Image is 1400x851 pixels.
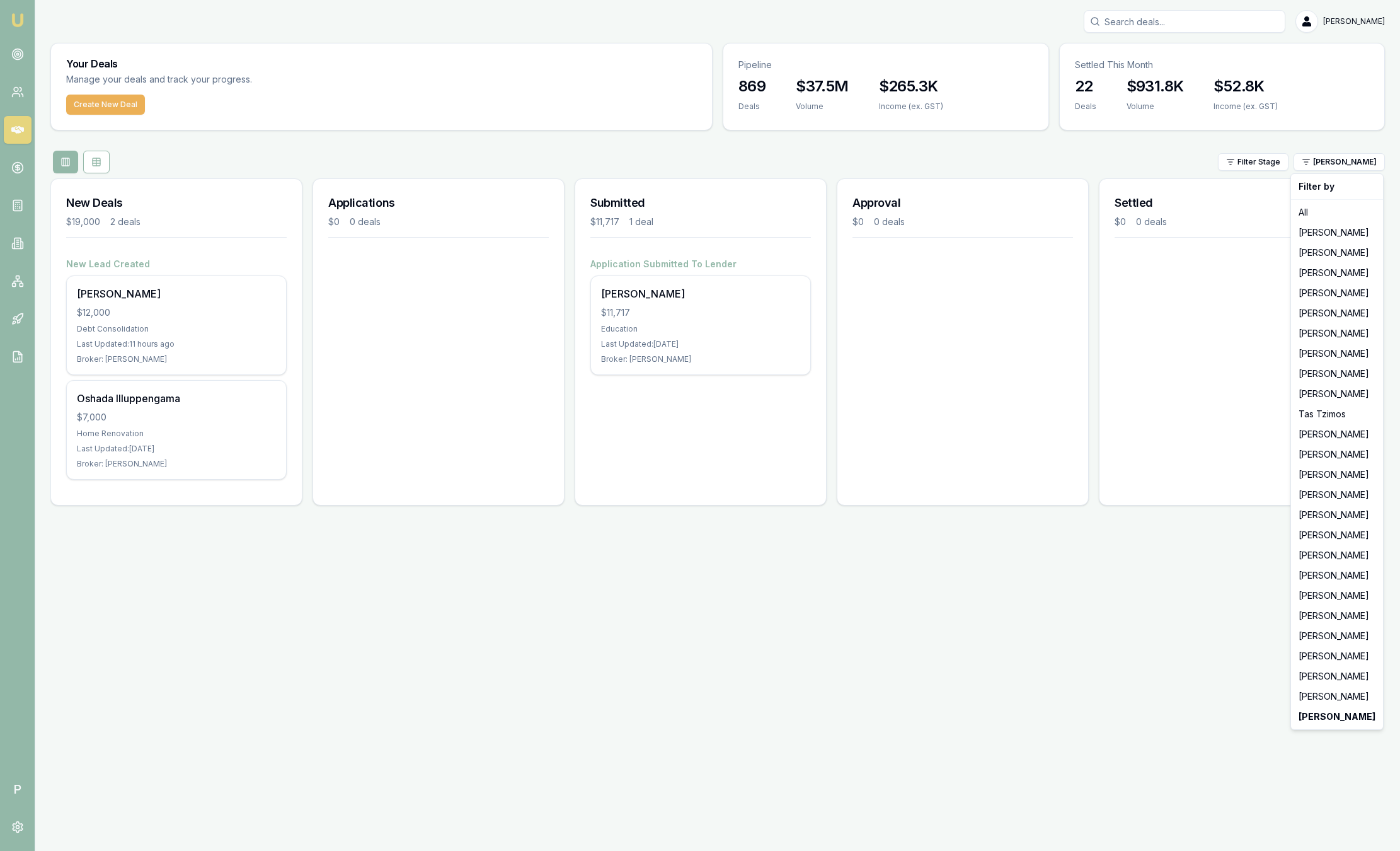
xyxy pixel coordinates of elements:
[1294,177,1380,197] div: Filter by
[1294,606,1380,626] div: [PERSON_NAME]
[1294,223,1380,243] div: [PERSON_NAME]
[1294,485,1380,505] div: [PERSON_NAME]
[1294,344,1380,364] div: [PERSON_NAME]
[1294,666,1380,686] div: [PERSON_NAME]
[1294,404,1380,424] div: Tas Tzimos
[1294,525,1380,545] div: [PERSON_NAME]
[1294,384,1380,404] div: [PERSON_NAME]
[1294,444,1380,465] div: [PERSON_NAME]
[1294,646,1380,666] div: [PERSON_NAME]
[1294,424,1380,444] div: [PERSON_NAME]
[1294,565,1380,586] div: [PERSON_NAME]
[1299,710,1375,723] strong: [PERSON_NAME]
[1294,243,1380,263] div: [PERSON_NAME]
[1294,303,1380,323] div: [PERSON_NAME]
[1294,202,1380,223] div: All
[1294,545,1380,565] div: [PERSON_NAME]
[1294,686,1380,707] div: [PERSON_NAME]
[1294,263,1380,283] div: [PERSON_NAME]
[1294,323,1380,344] div: [PERSON_NAME]
[1294,626,1380,646] div: [PERSON_NAME]
[1294,465,1380,485] div: [PERSON_NAME]
[1294,586,1380,606] div: [PERSON_NAME]
[1294,364,1380,384] div: [PERSON_NAME]
[1294,283,1380,303] div: [PERSON_NAME]
[1294,505,1380,525] div: [PERSON_NAME]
